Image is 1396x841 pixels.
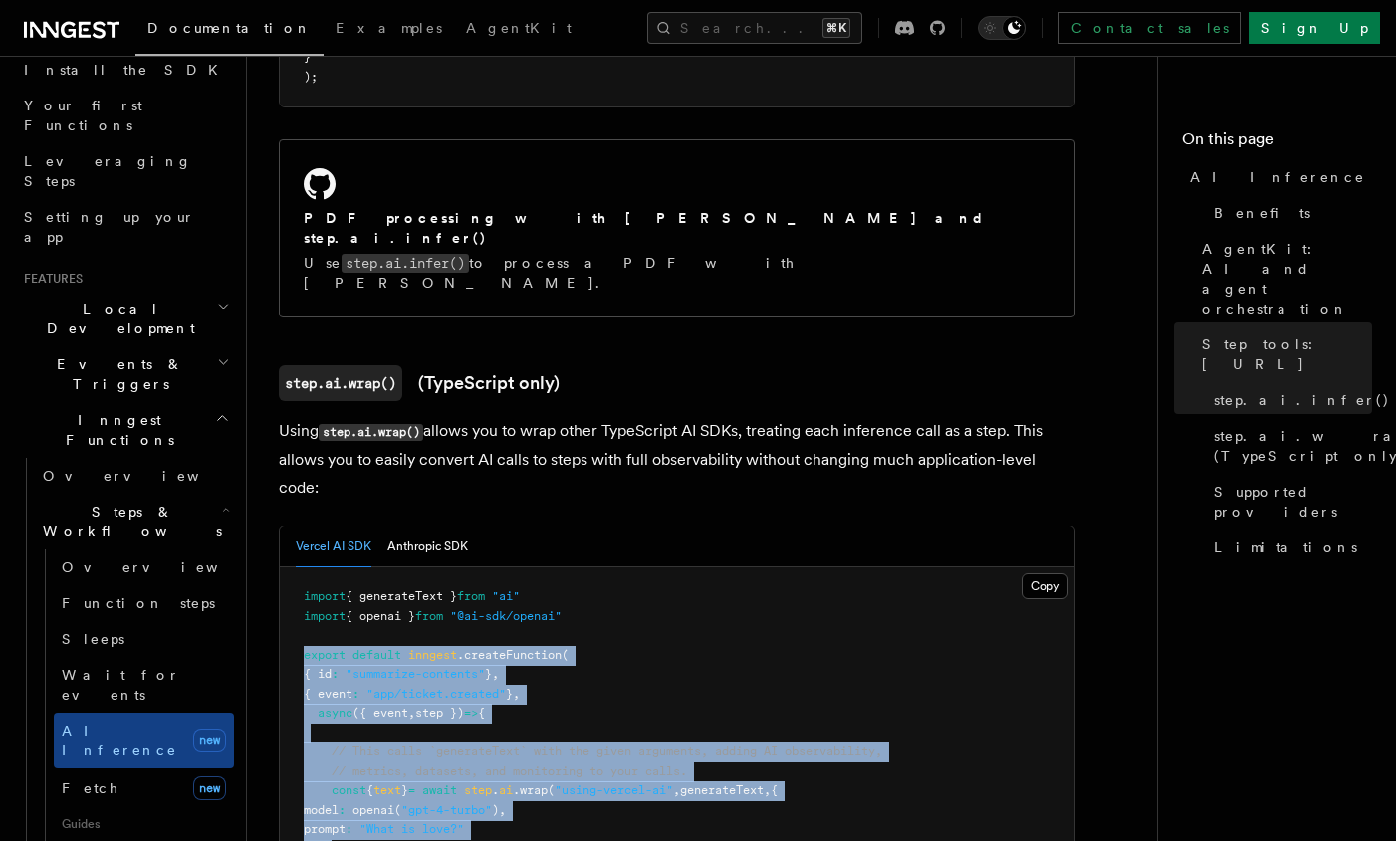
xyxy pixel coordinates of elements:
[54,657,234,713] a: Wait for events
[43,468,248,484] span: Overview
[16,52,234,88] a: Install the SDK
[1206,195,1372,231] a: Benefits
[415,609,443,623] span: from
[54,621,234,657] a: Sleeps
[1058,12,1241,44] a: Contact sales
[1214,537,1357,557] span: Limitations
[822,18,850,38] kbd: ⌘K
[54,808,234,840] span: Guides
[16,346,234,402] button: Events & Triggers
[304,50,311,64] span: }
[62,559,267,575] span: Overview
[457,648,562,662] span: .createFunction
[319,424,423,441] code: step.ai.wrap()
[16,410,215,450] span: Inngest Functions
[24,62,230,78] span: Install the SDK
[408,706,415,720] span: ,
[499,803,506,817] span: ,
[62,723,177,758] span: AI Inference
[346,609,415,623] span: { openai }
[296,526,371,567] button: Vercel AI SDK
[352,706,408,720] span: ({ event
[764,783,771,797] span: ,
[513,687,520,701] span: ,
[332,764,687,778] span: // metrics, datasets, and monitoring to your calls.
[332,667,339,681] span: :
[450,609,562,623] span: "@ai-sdk/openai"
[394,803,401,817] span: (
[454,6,583,54] a: AgentKit
[387,526,468,567] button: Anthropic SDK
[373,783,401,797] span: text
[492,667,499,681] span: ,
[35,502,222,541] span: Steps & Workflows
[346,667,485,681] span: "summarize-contents"
[978,16,1026,40] button: Toggle dark mode
[408,648,457,662] span: inngest
[16,88,234,143] a: Your first Functions
[464,783,492,797] span: step
[562,648,569,662] span: (
[1206,418,1372,474] a: step.ai.wrap() (TypeScript only)
[24,98,142,133] span: Your first Functions
[304,70,318,84] span: );
[16,402,234,458] button: Inngest Functions
[513,783,548,797] span: .wrap
[304,208,1050,248] h2: PDF processing with [PERSON_NAME] and step.ai.infer()
[352,803,394,817] span: openai
[647,12,862,44] button: Search...⌘K
[318,706,352,720] span: async
[54,713,234,768] a: AI Inferencenew
[304,589,346,603] span: import
[35,458,234,494] a: Overview
[62,631,124,647] span: Sleeps
[24,153,192,189] span: Leveraging Steps
[279,139,1075,317] a: PDF processing with [PERSON_NAME] and step.ai.infer()Usestep.ai.infer()to process a PDF with [PER...
[1194,231,1372,326] a: AgentKit: AI and agent orchestration
[1206,474,1372,529] a: Supported providers
[499,783,513,797] span: ai
[457,589,485,603] span: from
[16,299,217,338] span: Local Development
[16,271,83,287] span: Features
[1214,390,1390,410] span: step.ai.infer()
[1214,482,1372,522] span: Supported providers
[401,803,492,817] span: "gpt-4-turbo"
[135,6,324,56] a: Documentation
[279,365,560,401] a: step.ai.wrap()(TypeScript only)
[279,417,1075,502] p: Using allows you to wrap other TypeScript AI SDKs, treating each inference call as a step. This a...
[304,648,346,662] span: export
[401,783,408,797] span: }
[279,365,402,401] code: step.ai.wrap()
[1182,159,1372,195] a: AI Inference
[478,706,485,720] span: {
[304,609,346,623] span: import
[352,687,359,701] span: :
[492,589,520,603] span: "ai"
[24,209,195,245] span: Setting up your app
[304,687,352,701] span: { event
[193,729,226,752] span: new
[1206,529,1372,565] a: Limitations
[304,803,339,817] span: model
[346,822,352,836] span: :
[35,494,234,549] button: Steps & Workflows
[492,803,499,817] span: )
[339,803,346,817] span: :
[464,706,478,720] span: =>
[193,776,226,800] span: new
[673,783,680,797] span: ,
[359,822,464,836] span: "What is love?"
[332,744,882,758] span: // This calls `generateText` with the given arguments, adding AI observability,
[304,667,332,681] span: { id
[16,291,234,346] button: Local Development
[332,783,366,797] span: const
[54,768,234,808] a: Fetchnew
[16,199,234,255] a: Setting up your app
[492,783,499,797] span: .
[304,253,1050,293] p: Use to process a PDF with [PERSON_NAME].
[304,822,346,836] span: prompt
[147,20,312,36] span: Documentation
[422,783,457,797] span: await
[366,783,373,797] span: {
